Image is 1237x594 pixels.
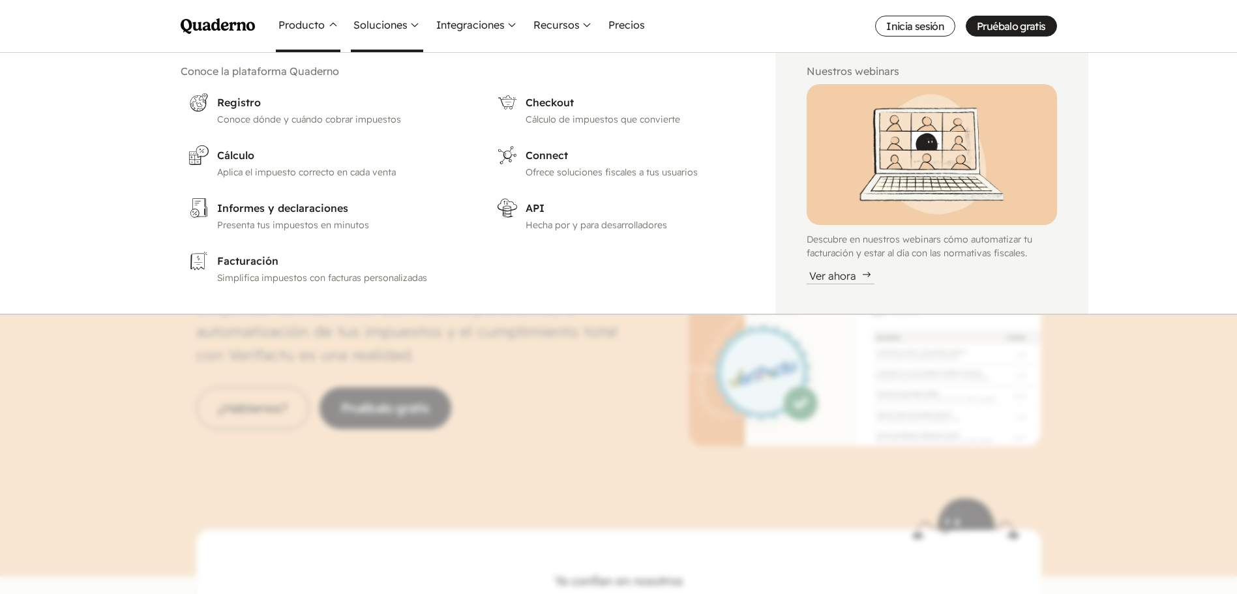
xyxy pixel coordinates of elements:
[217,95,466,110] h3: Registro
[217,200,466,216] h3: Informes y declaraciones
[807,63,1057,79] h2: Nuestros webinars
[181,63,744,79] h2: Conoce la plataforma Quaderno
[966,16,1056,37] a: Pruébalo gratis
[217,271,466,285] p: Simplifica impuestos con facturas personalizadas
[526,166,736,179] p: Ofrece soluciones fiscales a tus usuarios
[181,84,473,134] a: RegistroConoce dónde y cuándo cobrar impuestos
[875,16,955,37] a: Inicia sesión
[181,190,473,240] a: Informes y declaracionesPresenta tus impuestos en minutos
[217,113,466,126] p: Conoce dónde y cuándo cobrar impuestos
[489,190,744,240] a: APIHecha por y para desarrolladores
[489,84,744,134] a: CheckoutCálculo de impuestos que convierte
[217,253,466,269] h3: Facturación
[217,218,466,232] p: Presenta tus impuestos en minutos
[489,137,744,187] a: ConnectOfrece soluciones fiscales a tus usuarios
[181,243,473,293] a: FacturaciónSimplifica impuestos con facturas personalizadas
[217,166,466,179] p: Aplica el impuesto correcto en cada venta
[807,268,874,284] div: Ver ahora
[807,233,1057,260] p: Descubre en nuestros webinars cómo automatizar tu facturación y estar al día con las normativas f...
[217,147,466,163] h3: Cálculo
[526,147,736,163] h3: Connect
[807,84,1057,284] a: Illustration of Qoodle giving a webinarDescubre en nuestros webinars cómo automatizar tu facturac...
[181,137,473,187] a: CálculoAplica el impuesto correcto en cada venta
[526,113,736,126] p: Cálculo de impuestos que convierte
[526,218,736,232] p: Hecha por y para desarrolladores
[526,200,736,216] h3: API
[526,95,736,110] h3: Checkout
[807,84,1057,225] img: Illustration of Qoodle giving a webinar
